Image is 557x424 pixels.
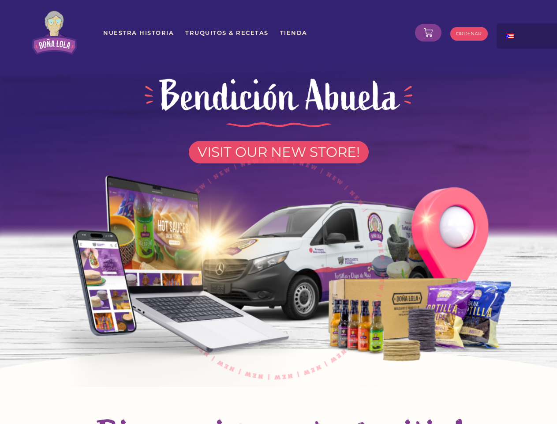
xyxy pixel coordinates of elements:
[185,25,269,41] a: Truquitos & Recetas
[103,25,174,41] a: Nuestra Historia
[450,27,488,41] a: ORDENAR
[226,122,332,128] img: divider
[280,25,308,41] a: Tienda
[103,25,408,41] nav: Menu
[506,34,514,39] img: Spanish
[456,31,482,36] span: ORDENAR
